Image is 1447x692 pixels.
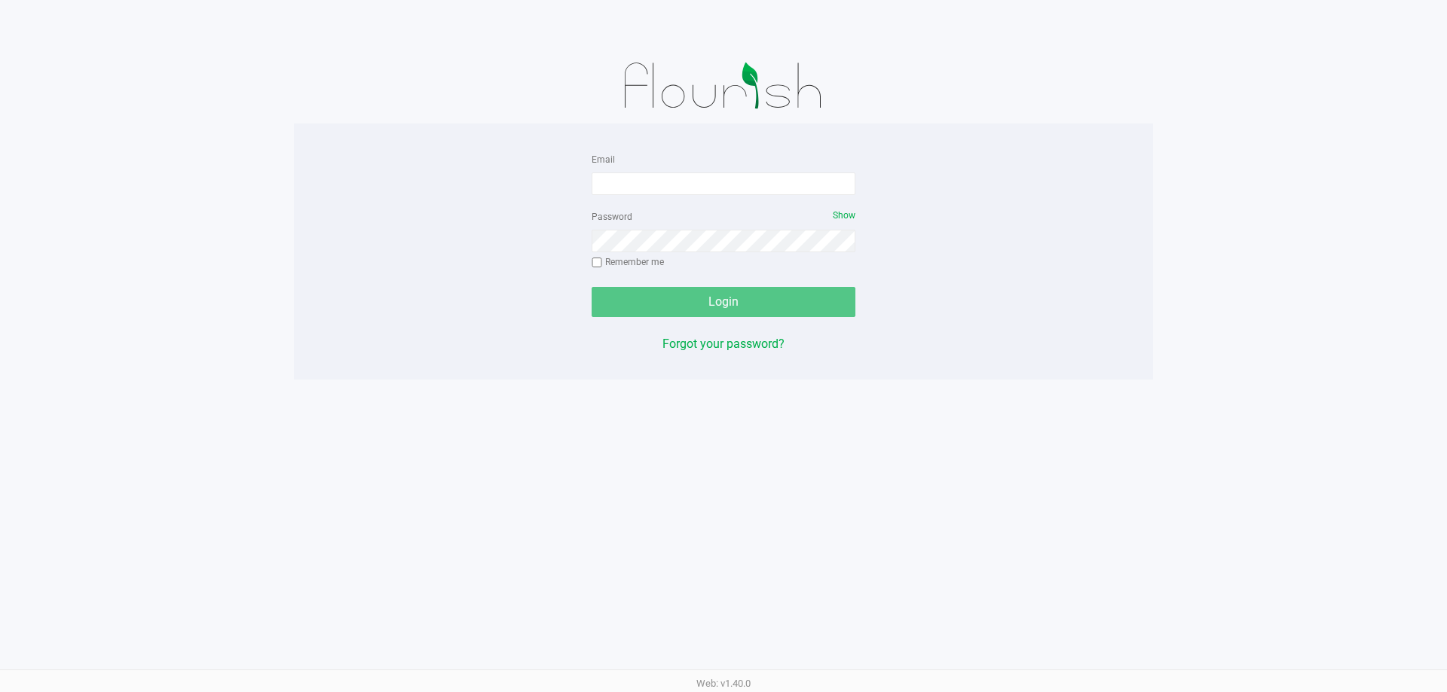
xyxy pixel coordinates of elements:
button: Forgot your password? [662,335,785,353]
label: Email [592,153,615,166]
input: Remember me [592,258,602,268]
label: Remember me [592,255,664,269]
label: Password [592,210,632,224]
span: Web: v1.40.0 [696,678,751,689]
span: Show [833,210,855,221]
